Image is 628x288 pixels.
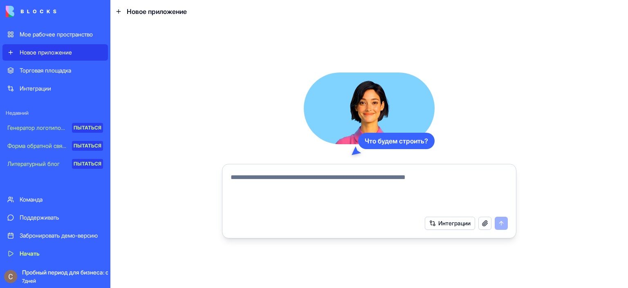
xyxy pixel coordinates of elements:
font: Начать [20,250,40,257]
font: Торговая площадка [20,67,71,74]
font: Забронировать демо-версию [20,232,98,239]
font: Интеграции [438,220,471,227]
font: Новое приложение [127,7,187,16]
img: логотип [6,6,56,17]
font: Поддерживать [20,214,59,221]
font: Литературный блог [7,160,60,167]
font: ПЫТАТЬСЯ [74,125,101,131]
img: ACg8ocKf8zoPaWswm78G3YB8zcNhowQY4MBlVCAK1kAAD2G-SBe9NQ=s96-c [4,270,17,283]
a: Начать [2,245,108,262]
font: Пробный период для бизнеса: осталось [22,269,131,276]
font: ПЫТАТЬСЯ [74,143,101,149]
font: Новое приложение [20,49,72,56]
a: Торговая площадка [2,62,108,79]
a: Интеграции [2,80,108,97]
a: Генератор логотипов на основе ИИПЫТАТЬСЯ [2,120,108,136]
font: Генератор логотипов на основе ИИ [7,124,102,131]
font: Что будем строить? [365,137,428,145]
font: Команда [20,196,43,203]
a: Мое рабочее пространство [2,26,108,43]
a: Форма обратной связиПЫТАТЬСЯ [2,138,108,154]
a: Поддерживать [2,209,108,226]
font: Интеграции [20,85,51,92]
a: Забронировать демо-версию [2,227,108,244]
font: Недавний [6,110,29,116]
a: Новое приложение [2,44,108,61]
font: 7 [22,278,25,284]
font: дней [25,278,36,284]
a: Литературный блогПЫТАТЬСЯ [2,156,108,172]
font: ПЫТАТЬСЯ [74,161,101,167]
font: Мое рабочее пространство [20,31,93,38]
font: Форма обратной связи [7,142,68,149]
a: Команда [2,191,108,208]
button: Интеграции [425,217,475,230]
